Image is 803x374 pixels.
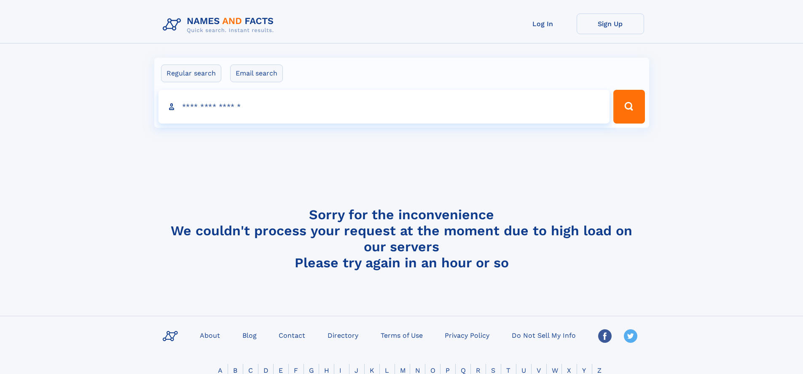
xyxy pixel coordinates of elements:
a: Blog [239,329,260,341]
a: Log In [509,13,577,34]
a: About [196,329,223,341]
label: Email search [230,65,283,82]
a: Contact [275,329,309,341]
a: Directory [324,329,362,341]
input: search input [158,90,610,124]
button: Search Button [613,90,645,124]
img: Logo Names and Facts [159,13,281,36]
img: Facebook [598,329,612,343]
label: Regular search [161,65,221,82]
a: Privacy Policy [441,329,493,341]
a: Terms of Use [377,329,426,341]
a: Do Not Sell My Info [508,329,579,341]
a: Sign Up [577,13,644,34]
h4: Sorry for the inconvenience We couldn't process your request at the moment due to high load on ou... [159,207,644,271]
img: Twitter [624,329,637,343]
